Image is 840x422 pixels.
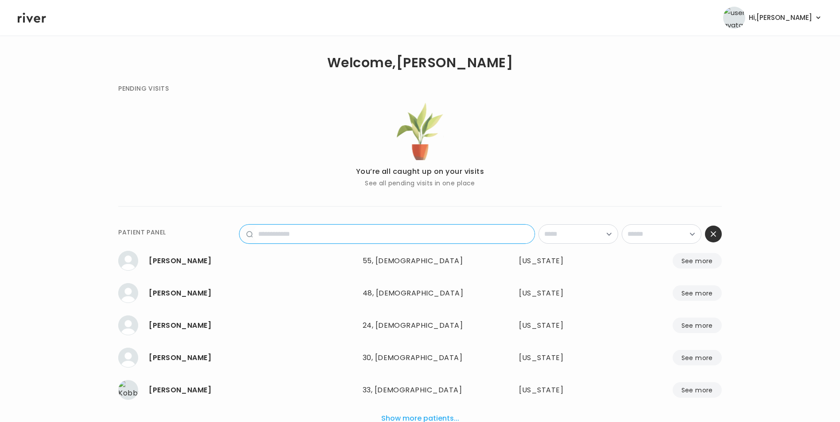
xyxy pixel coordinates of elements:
[363,287,478,299] div: 48, [DEMOGRAPHIC_DATA]
[118,380,138,400] img: Kobby Amoah
[749,12,812,24] span: Hi, [PERSON_NAME]
[673,318,722,333] button: See more
[356,165,484,178] p: You’re all caught up on your visits
[118,348,138,368] img: Jose Bonilla
[118,315,138,335] img: Santiago Fernandez
[149,319,356,332] div: Santiago Fernandez
[673,382,722,398] button: See more
[519,255,600,267] div: Pennsylvania
[363,352,478,364] div: 30, [DEMOGRAPHIC_DATA]
[118,227,166,238] div: PATIENT PANEL
[149,384,356,396] div: Kobby Amoah
[149,352,356,364] div: Jose Bonilla
[519,384,600,396] div: Minnesota
[149,255,356,267] div: Monica Pita Mendoza
[118,283,138,303] img: Alexie Leitner
[673,350,722,365] button: See more
[519,287,600,299] div: Minnesota
[519,352,600,364] div: California
[118,251,138,271] img: Monica Pita Mendoza
[356,178,484,188] p: See all pending visits in one place
[723,7,822,29] button: user avatarHi,[PERSON_NAME]
[673,285,722,301] button: See more
[327,57,513,69] h1: Welcome, [PERSON_NAME]
[363,255,478,267] div: 55, [DEMOGRAPHIC_DATA]
[673,253,722,269] button: See more
[363,319,478,332] div: 24, [DEMOGRAPHIC_DATA]
[118,83,169,94] div: PENDING VISITS
[723,7,745,29] img: user avatar
[149,287,356,299] div: Alexie Leitner
[363,384,478,396] div: 33, [DEMOGRAPHIC_DATA]
[253,225,534,243] input: name
[519,319,600,332] div: Virginia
